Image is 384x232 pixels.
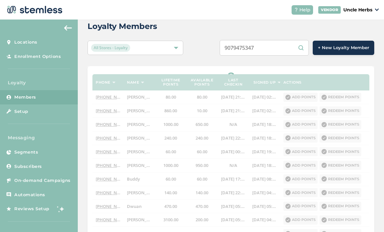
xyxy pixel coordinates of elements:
[88,20,157,32] h2: Loyalty Members
[351,201,384,232] iframe: Chat Widget
[91,44,130,52] span: All Stores - Loyalty
[14,53,61,60] span: Enrollment Options
[14,206,49,212] span: Reviews Setup
[318,6,341,14] div: VENDOR
[14,177,71,184] span: On-demand Campaigns
[375,8,379,11] img: icon_down-arrow-small-66adaf34.svg
[294,8,298,12] img: icon-help-white-03924b79.svg
[14,94,36,101] span: Members
[14,192,45,198] span: Automations
[54,202,67,215] img: glitter-stars-b7820f95.gif
[14,163,42,170] span: Subscribers
[14,39,37,46] span: Locations
[318,45,369,51] span: + New Loyalty Member
[14,149,38,156] span: Segments
[299,7,310,13] span: Help
[343,7,372,13] p: Uncle Herbs
[14,108,28,115] span: Setup
[64,25,72,31] img: icon-arrow-back-accent-c549486e.svg
[313,41,374,55] button: + New Loyalty Member
[220,40,309,56] input: Search
[5,3,62,16] img: logo-dark-0685b13c.svg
